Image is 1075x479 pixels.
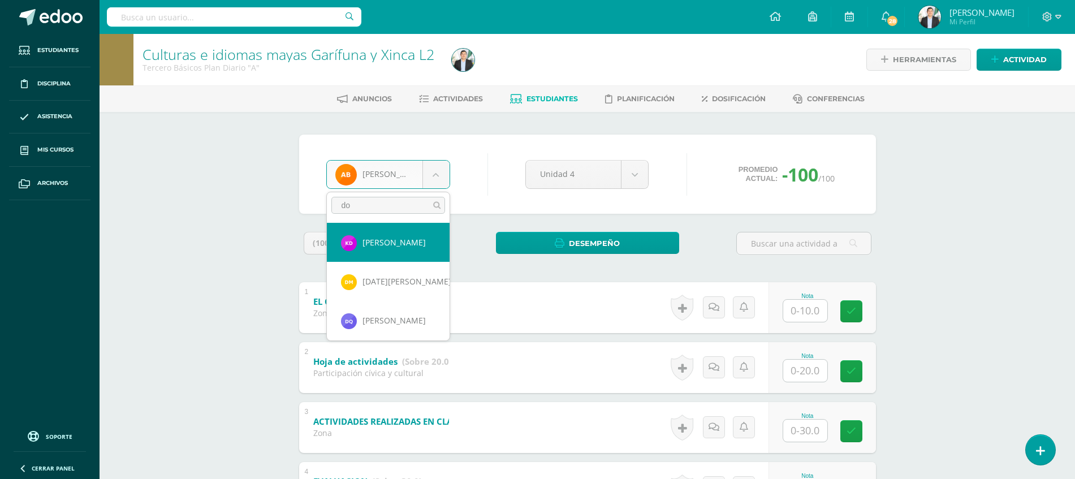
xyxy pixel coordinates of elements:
span: [DATE][PERSON_NAME] [362,276,451,287]
span: [PERSON_NAME] [362,237,426,248]
img: 72ea5c5b255394160524acf625045202.png [341,274,357,290]
img: 391b190d42f8ac49bbe9f580ac6278ee.png [341,313,357,329]
img: 283b2686f09d91e9b5d33f056e1d23b7.png [341,235,357,251]
span: [PERSON_NAME] [362,315,426,326]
